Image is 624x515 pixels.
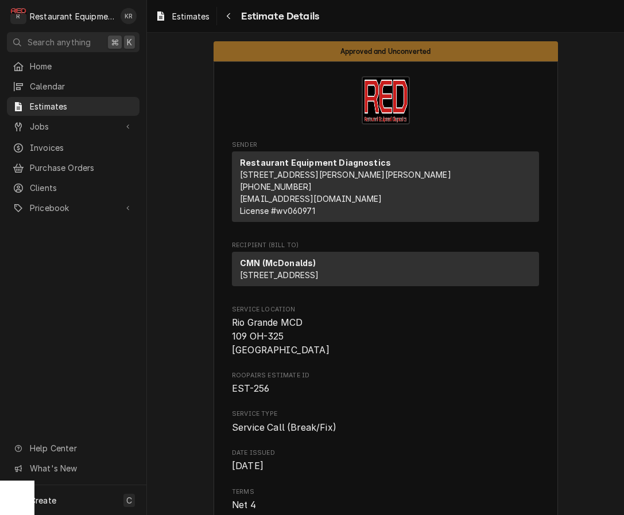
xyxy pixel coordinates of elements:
[232,316,539,357] span: Service Location
[232,141,539,227] div: Estimate Sender
[172,10,210,22] span: Estimates
[30,496,56,505] span: Create
[232,498,539,512] span: Terms
[7,158,139,177] a: Purchase Orders
[28,36,91,48] span: Search anything
[232,151,539,227] div: Sender
[126,494,132,506] span: C
[121,8,137,24] div: KR
[232,241,539,250] span: Recipient (Bill To)
[240,194,382,204] a: [EMAIL_ADDRESS][DOMAIN_NAME]
[232,383,269,394] span: EST-256
[232,422,336,433] span: Service Call (Break/Fix)
[121,8,137,24] div: Kelli Robinette's Avatar
[232,461,263,471] span: [DATE]
[150,7,214,26] a: Estimates
[232,151,539,222] div: Sender
[232,487,539,497] span: Terms
[240,258,316,268] strong: CMN (McDonalds)
[111,36,119,48] span: ⌘
[7,32,139,52] button: Search anything⌘K
[232,371,539,396] div: Roopairs Estimate ID
[232,317,330,355] span: Rio Grande MCD 109 OH-325 [GEOGRAPHIC_DATA]
[30,10,114,22] div: Restaurant Equipment Diagnostics
[214,41,558,61] div: Status
[7,439,139,458] a: Go to Help Center
[232,500,256,510] span: Net 4
[10,8,26,24] div: Restaurant Equipment Diagnostics's Avatar
[232,448,539,458] span: Date Issued
[7,77,139,96] a: Calendar
[240,170,451,180] span: [STREET_ADDRESS][PERSON_NAME][PERSON_NAME]
[30,182,134,194] span: Clients
[30,142,134,154] span: Invoices
[30,60,134,72] span: Home
[219,7,238,25] button: Navigate back
[10,8,26,24] div: R
[232,409,539,434] div: Service Type
[30,162,134,174] span: Purchase Orders
[232,421,539,435] span: Service Type
[232,448,539,473] div: Date Issued
[240,206,315,216] span: License # wv060971
[30,80,134,92] span: Calendar
[7,459,139,478] a: Go to What's New
[232,459,539,473] span: Date Issued
[7,97,139,116] a: Estimates
[232,241,539,291] div: Estimate Recipient
[232,252,539,291] div: Recipient (Bill To)
[240,182,312,192] a: [PHONE_NUMBER]
[30,120,117,132] span: Jobs
[232,487,539,512] div: Terms
[7,178,139,197] a: Clients
[240,270,319,280] span: [STREET_ADDRESS]
[7,138,139,157] a: Invoices
[238,9,319,24] span: Estimate Details
[340,48,431,55] span: Approved and Unconverted
[7,198,139,217] a: Go to Pricebook
[7,117,139,136] a: Go to Jobs
[30,462,133,474] span: What's New
[127,36,132,48] span: K
[30,442,133,454] span: Help Center
[232,305,539,357] div: Service Location
[232,371,539,380] span: Roopairs Estimate ID
[7,57,139,76] a: Home
[232,305,539,314] span: Service Location
[240,158,391,167] strong: Restaurant Equipment Diagnostics
[232,252,539,286] div: Recipient (Bill To)
[30,100,134,112] span: Estimates
[362,76,410,124] img: Logo
[232,409,539,419] span: Service Type
[30,202,117,214] span: Pricebook
[232,141,539,150] span: Sender
[232,382,539,396] span: Roopairs Estimate ID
